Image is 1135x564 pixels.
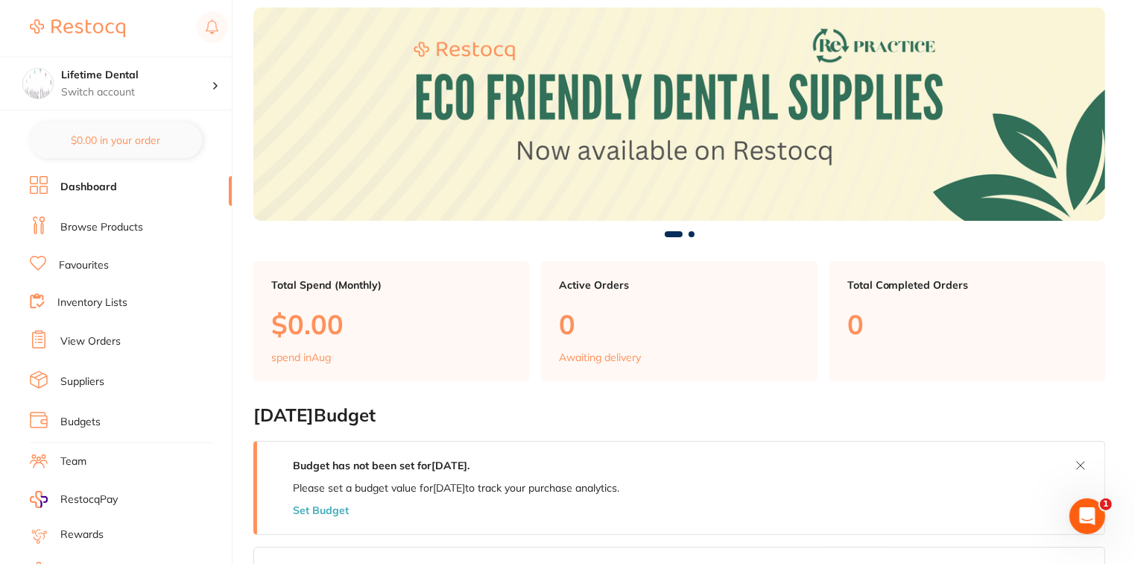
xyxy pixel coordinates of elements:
[271,279,511,291] p: Total Spend (Monthly)
[559,279,799,291] p: Active Orders
[30,491,48,508] img: RestocqPay
[30,19,125,37] img: Restocq Logo
[847,309,1087,339] p: 0
[60,454,86,469] a: Team
[293,482,619,494] p: Please set a budget value for [DATE] to track your purchase analytics.
[293,504,349,516] button: Set Budget
[60,415,101,430] a: Budgets
[829,261,1105,382] a: Total Completed Orders0
[253,7,1105,221] img: Dashboard
[271,351,331,363] p: spend in Aug
[1100,498,1112,510] span: 1
[60,180,117,195] a: Dashboard
[23,69,53,98] img: Lifetime Dental
[559,351,641,363] p: Awaiting delivery
[559,309,799,339] p: 0
[60,527,104,542] a: Rewards
[541,261,817,382] a: Active Orders0Awaiting delivery
[253,261,529,382] a: Total Spend (Monthly)$0.00spend inAug
[59,258,109,273] a: Favourites
[30,11,125,46] a: Restocq Logo
[847,279,1087,291] p: Total Completed Orders
[57,295,127,310] a: Inventory Lists
[1069,498,1105,534] iframe: Intercom live chat
[60,334,121,349] a: View Orders
[61,68,212,83] h4: Lifetime Dental
[60,375,104,389] a: Suppliers
[60,492,118,507] span: RestocqPay
[61,85,212,100] p: Switch account
[30,491,118,508] a: RestocqPay
[30,122,202,158] button: $0.00 in your order
[271,309,511,339] p: $0.00
[60,220,143,235] a: Browse Products
[253,405,1105,426] h2: [DATE] Budget
[293,459,470,472] strong: Budget has not been set for [DATE] .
